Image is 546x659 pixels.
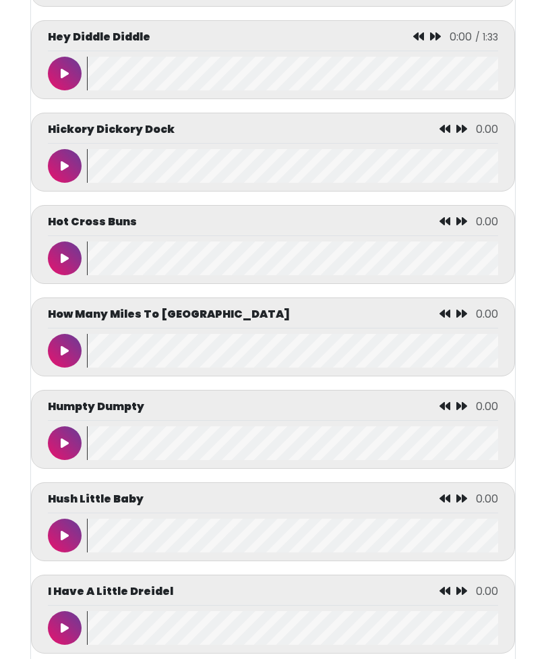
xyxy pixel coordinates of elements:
[48,214,137,230] p: Hot Cross Buns
[476,306,498,322] span: 0.00
[476,491,498,507] span: 0.00
[476,583,498,599] span: 0.00
[475,30,498,44] span: / 1:33
[48,491,144,507] p: Hush Little Baby
[476,399,498,414] span: 0.00
[48,121,175,138] p: Hickory Dickory Dock
[476,214,498,229] span: 0.00
[48,583,173,600] p: I Have A Little Dreidel
[450,29,472,45] span: 0:00
[48,306,290,322] p: How Many Miles To [GEOGRAPHIC_DATA]
[48,29,150,45] p: Hey Diddle Diddle
[48,399,144,415] p: Humpty Dumpty
[476,121,498,137] span: 0.00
